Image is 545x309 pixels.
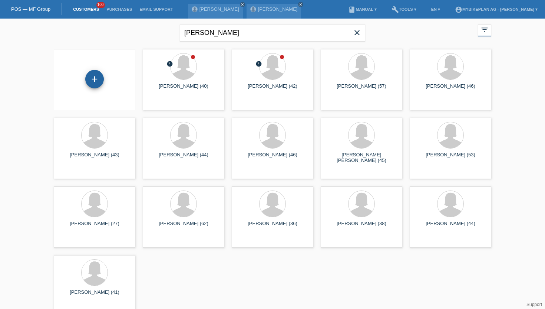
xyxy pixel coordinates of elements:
a: close [240,2,245,7]
div: [PERSON_NAME] (44) [149,152,218,164]
div: [PERSON_NAME] (46) [416,83,485,95]
a: EN ▾ [427,7,444,12]
i: error [166,61,173,67]
a: Customers [69,7,103,12]
a: Email Support [136,7,176,12]
div: unconfirmed, pending [255,61,262,68]
a: account_circleMybikeplan AG - [PERSON_NAME] ▾ [451,7,541,12]
div: [PERSON_NAME] (42) [238,83,307,95]
input: Search... [180,24,365,42]
div: [PERSON_NAME] (27) [60,221,129,232]
a: [PERSON_NAME] [258,6,298,12]
a: [PERSON_NAME] [199,6,239,12]
i: build [392,6,399,13]
div: unconfirmed, pending [166,61,173,68]
a: bookManual ▾ [344,7,380,12]
i: filter_list [480,26,489,34]
a: close [298,2,303,7]
i: close [241,3,244,6]
i: close [299,3,303,6]
div: [PERSON_NAME] (53) [416,152,485,164]
div: [PERSON_NAME] (38) [327,221,396,232]
div: [PERSON_NAME] (41) [60,289,129,301]
div: Add customer [86,73,103,85]
a: buildTools ▾ [388,7,420,12]
a: POS — MF Group [11,6,50,12]
a: Purchases [103,7,136,12]
div: [PERSON_NAME] (43) [60,152,129,164]
div: [PERSON_NAME] (57) [327,83,396,95]
div: [PERSON_NAME] (62) [149,221,218,232]
span: 100 [96,2,105,8]
a: Support [526,302,542,307]
i: close [353,28,361,37]
div: [PERSON_NAME] (44) [416,221,485,232]
div: [PERSON_NAME] [PERSON_NAME] (45) [327,152,396,164]
div: [PERSON_NAME] (46) [238,152,307,164]
i: error [255,61,262,67]
i: account_circle [455,6,462,13]
div: [PERSON_NAME] (40) [149,83,218,95]
i: book [348,6,356,13]
div: [PERSON_NAME] (36) [238,221,307,232]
